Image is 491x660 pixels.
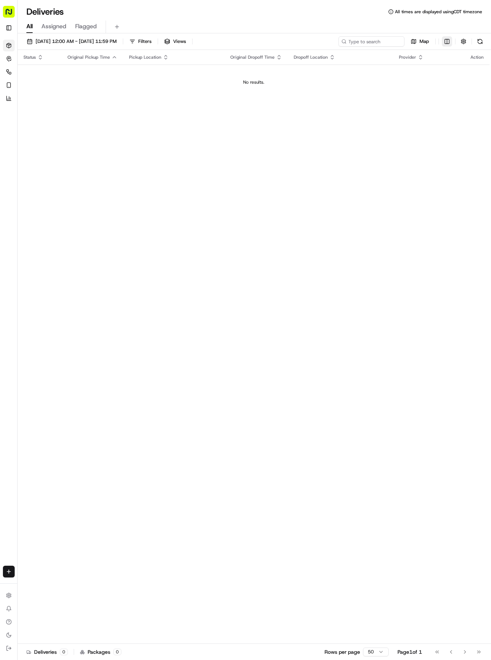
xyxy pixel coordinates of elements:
p: Rows per page [325,648,360,656]
span: Map [419,38,429,45]
div: Page 1 of 1 [397,648,422,656]
span: Views [173,38,186,45]
button: Map [407,36,432,47]
span: [DATE] 12:00 AM - [DATE] 11:59 PM [36,38,117,45]
span: All [26,22,33,31]
div: 0 [60,649,68,655]
button: [DATE] 12:00 AM - [DATE] 11:59 PM [23,36,120,47]
img: Hayden (Assistant Store Manager) [7,107,19,118]
span: Filters [138,38,151,45]
span: Flagged [75,22,97,31]
input: Got a question? Start typing here... [19,47,132,55]
div: Past conversations [7,95,49,101]
span: Dropoff Location [294,54,328,60]
img: Nash [7,7,22,22]
img: 1736555255976-a54dd68f-1ca7-489b-9aae-adbdc363a1c4 [7,70,21,83]
span: Pylon [73,162,89,168]
div: We're available if you need us! [33,77,101,83]
div: Deliveries [26,648,68,656]
h1: Deliveries [26,6,64,18]
span: All times are displayed using CDT timezone [395,9,482,15]
span: [PERSON_NAME] (Assistant Store Manager) [23,114,100,120]
a: Powered byPylon [52,162,89,168]
div: No results. [21,79,487,85]
span: • [101,114,104,120]
span: [DATE] [105,114,120,120]
div: 💻 [62,145,68,151]
div: 0 [113,649,121,655]
div: Start new chat [33,70,120,77]
span: Assigned [41,22,66,31]
a: 📗Knowledge Base [4,141,59,154]
a: 💻API Documentation [59,141,121,154]
button: Start new chat [125,72,133,81]
img: 9188753566659_6852d8bf1fb38e338040_72.png [15,70,29,83]
button: Views [161,36,189,47]
button: Refresh [475,36,485,47]
span: Knowledge Base [15,144,56,152]
span: Provider [399,54,416,60]
input: Type to search [338,36,404,47]
p: Welcome 👋 [7,29,133,41]
div: Packages [80,648,121,656]
button: See all [114,94,133,103]
div: 📗 [7,145,13,151]
div: Action [470,54,484,60]
span: Original Pickup Time [67,54,110,60]
button: Filters [126,36,155,47]
span: Status [23,54,36,60]
span: Pickup Location [129,54,161,60]
span: Original Dropoff Time [230,54,275,60]
span: API Documentation [69,144,118,152]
